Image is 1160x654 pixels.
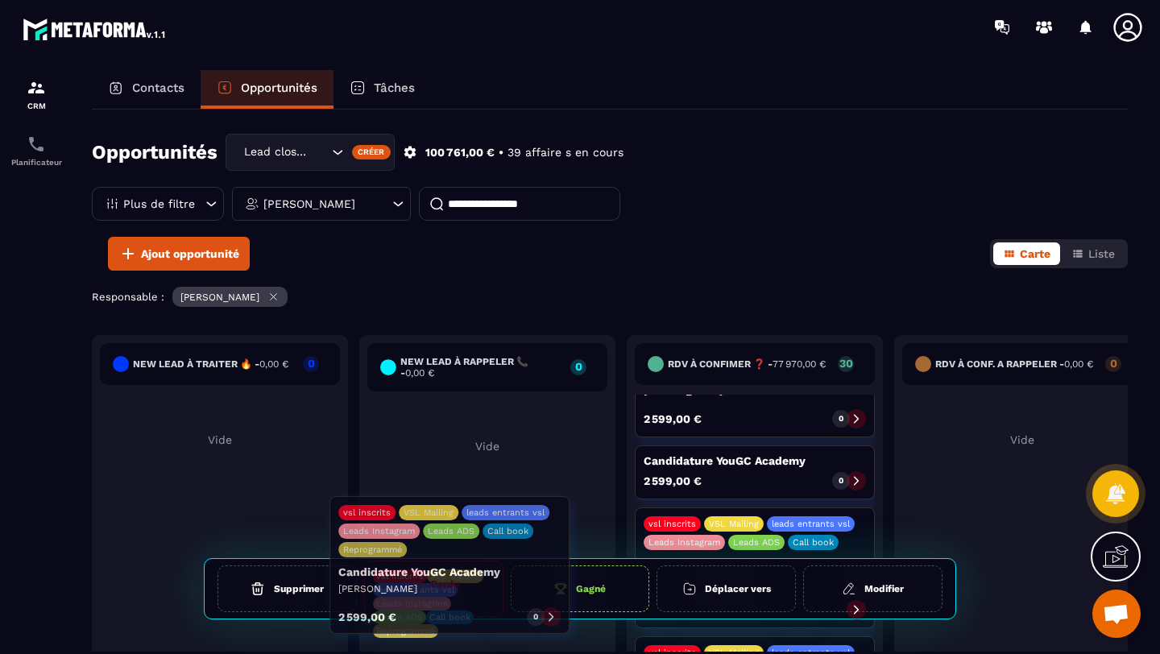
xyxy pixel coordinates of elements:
[1088,247,1115,260] span: Liste
[733,537,780,548] p: Leads ADS
[839,413,843,424] p: 0
[4,101,68,110] p: CRM
[838,358,854,369] p: 30
[705,583,771,594] h6: Déplacer vers
[23,14,168,43] img: logo
[839,475,843,486] p: 0
[352,145,391,159] div: Créer
[1062,242,1125,265] button: Liste
[648,519,696,529] p: vsl inscrits
[259,358,288,370] span: 0,00 €
[141,246,239,262] span: Ajout opportunité
[668,358,826,370] h6: RDV à confimer ❓ -
[92,136,217,168] h2: Opportunités
[133,358,288,370] h6: New lead à traiter 🔥 -
[367,440,607,453] p: Vide
[425,145,495,160] p: 100 761,00 €
[180,292,259,303] p: [PERSON_NAME]
[648,537,720,548] p: Leads Instagram
[902,433,1142,446] p: Vide
[226,134,395,171] div: Search for option
[27,78,46,97] img: formation
[507,145,623,160] p: 39 affaire s en cours
[993,242,1060,265] button: Carte
[644,475,702,486] p: 2 599,00 €
[4,122,68,179] a: schedulerschedulerPlanificateur
[312,143,328,161] input: Search for option
[1020,247,1050,260] span: Carte
[92,70,201,109] a: Contacts
[374,81,415,95] p: Tâches
[864,583,904,594] h6: Modifier
[644,413,702,424] p: 2 599,00 €
[201,70,333,109] a: Opportunités
[333,70,431,109] a: Tâches
[772,519,850,529] p: leads entrants vsl
[27,135,46,154] img: scheduler
[376,612,423,623] p: Leads ADS
[132,81,184,95] p: Contacts
[241,81,317,95] p: Opportunités
[108,237,250,271] button: Ajout opportunité
[553,582,568,596] img: cup-gr.aac5f536.svg
[405,367,434,379] span: 0,00 €
[1092,590,1141,638] div: Ouvrir le chat
[1064,358,1093,370] span: 0,00 €
[263,198,355,209] p: [PERSON_NAME]
[709,519,759,529] p: VSL Mailing
[576,583,606,594] h6: Gagné
[793,537,834,548] p: Call book
[644,454,866,467] p: Candidature YouGC Academy
[570,361,586,372] p: 0
[376,626,435,636] p: Reprogrammé
[431,578,459,590] h6: Perdu
[4,66,68,122] a: formationformationCRM
[123,198,195,209] p: Plus de filtre
[773,358,826,370] span: 77 970,00 €
[4,158,68,167] p: Planificateur
[92,291,164,303] p: Responsable :
[429,612,470,623] p: Call book
[935,358,1093,370] h6: RDV à conf. A RAPPELER -
[100,433,340,446] p: Vide
[499,145,503,160] p: •
[240,143,312,161] span: Lead closing
[303,358,319,369] p: 0
[1105,358,1121,369] p: 0
[274,583,324,594] h6: Supprimer
[400,356,562,379] h6: New lead à RAPPELER 📞 -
